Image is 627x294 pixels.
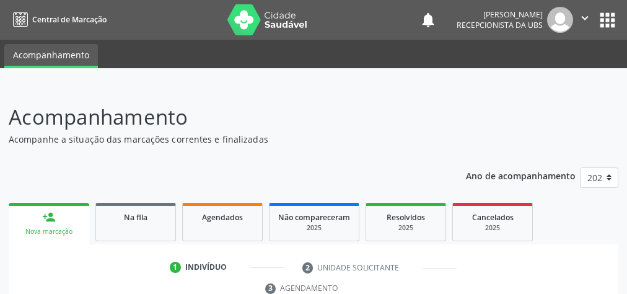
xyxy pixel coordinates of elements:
button: apps [597,9,618,31]
span: Não compareceram [278,212,350,223]
div: 1 [170,262,181,273]
div: Indivíduo [185,262,227,273]
span: Recepcionista da UBS [457,20,543,30]
i:  [578,11,592,25]
span: Resolvidos [387,212,425,223]
div: 2025 [375,223,437,233]
span: Agendados [202,212,243,223]
p: Acompanhamento [9,102,436,133]
p: Acompanhe a situação das marcações correntes e finalizadas [9,133,436,146]
button:  [573,7,597,33]
span: Cancelados [472,212,514,223]
div: person_add [42,210,56,224]
div: Nova marcação [17,227,81,236]
div: [PERSON_NAME] [457,9,543,20]
img: img [547,7,573,33]
p: Ano de acompanhamento [466,167,576,183]
a: Acompanhamento [4,44,98,68]
div: 2025 [462,223,524,233]
span: Central de Marcação [32,14,107,25]
span: Na fila [124,212,147,223]
a: Central de Marcação [9,9,107,30]
button: notifications [419,11,437,29]
div: 2025 [278,223,350,233]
